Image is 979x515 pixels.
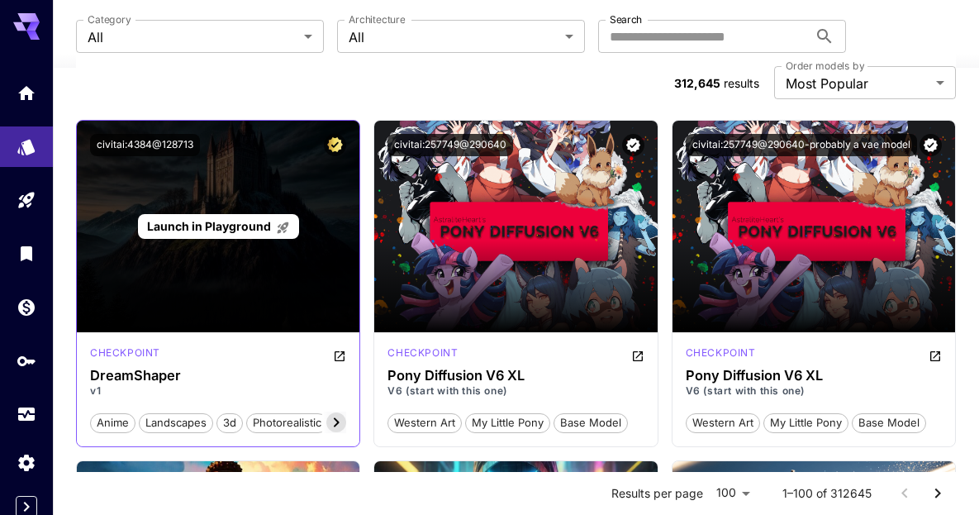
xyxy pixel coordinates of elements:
p: V6 (start with this one) [387,384,644,398]
label: Architecture [349,12,405,26]
p: checkpoint [387,346,458,360]
p: V6 (start with this one) [686,384,942,398]
p: checkpoint [686,346,756,360]
button: Verified working [920,134,942,156]
div: Pony [387,346,458,365]
span: base model [853,415,925,432]
p: 1–100 of 312645 [782,485,872,502]
button: civitai:257749@290640-probably a vae model [686,134,917,156]
button: landscapes [139,412,213,433]
h3: DreamShaper [90,368,346,384]
div: Usage [17,404,36,425]
p: v1 [90,384,346,398]
p: Results per page [611,485,703,502]
div: Pony [686,346,756,365]
button: base model [852,412,926,433]
span: western art [388,415,461,432]
span: my little pony [764,415,848,432]
div: Playground [17,190,36,211]
h3: Pony Diffusion V6 XL [686,368,942,384]
button: Go to next page [921,477,954,510]
button: Open in CivitAI [631,346,644,365]
span: western art [687,415,759,432]
button: civitai:4384@128713 [90,134,200,156]
a: Launch in Playground [138,214,299,240]
div: Wallet [17,297,36,317]
span: anime [91,415,135,432]
button: civitai:257749@290640 [387,134,513,156]
button: Verified working [622,134,644,156]
button: my little pony [763,412,848,433]
div: 100 [710,481,756,505]
button: western art [387,412,462,433]
div: Settings [17,452,36,473]
div: Home [17,83,36,103]
span: results [724,76,759,90]
div: API Keys [17,350,36,371]
h3: Pony Diffusion V6 XL [387,368,644,384]
button: base model [554,412,628,433]
button: Certified Model – Vetted for best performance and includes a commercial license. [324,134,346,156]
span: photorealistic [247,415,327,432]
span: landscapes [140,415,212,432]
span: 312,645 [674,76,720,90]
button: photorealistic [246,412,328,433]
button: my little pony [465,412,550,433]
span: Launch in Playground [147,219,271,233]
label: Search [610,12,642,26]
span: my little pony [466,415,549,432]
button: western art [686,412,760,433]
p: checkpoint [90,346,160,360]
div: Library [17,243,36,264]
button: anime [90,412,135,433]
span: Most Popular [786,74,929,93]
button: 3d [216,412,243,433]
span: All [349,27,558,47]
button: Open in CivitAI [333,346,346,365]
label: Order models by [786,59,864,73]
label: Category [88,12,131,26]
button: Open in CivitAI [929,346,942,365]
span: 3d [217,415,242,432]
div: Models [17,131,36,152]
span: base model [554,415,627,432]
div: SD 1.5 [90,346,160,365]
span: All [88,27,297,47]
